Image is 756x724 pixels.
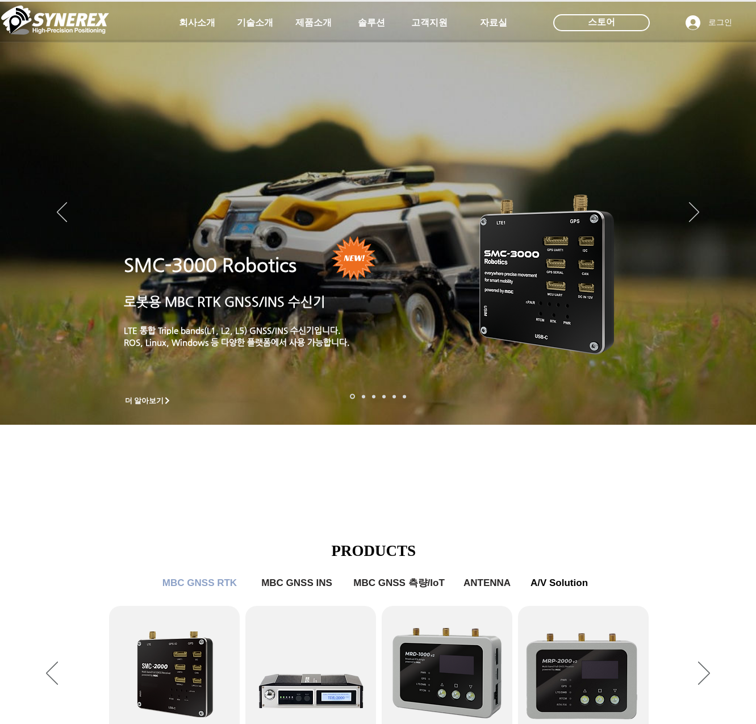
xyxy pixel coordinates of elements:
nav: 슬라이드 [346,394,410,399]
button: 다음 [698,662,710,687]
a: A/V Solution [523,572,596,595]
span: MBC GNSS INS [261,577,332,589]
span: 기술소개 [237,17,273,29]
a: 기술소개 [227,11,283,34]
button: 로그인 [678,12,740,34]
a: 로봇용 MBC RTK GNSS/INS 수신기 [124,294,325,309]
a: ANTENNA [459,572,516,595]
a: 드론 8 - SMC 2000 [362,395,365,398]
span: 자료실 [480,17,507,29]
a: LTE 통합 Triple bands(L1, L2, L5) GNSS/INS 수신기입니다. [124,325,341,335]
a: 측량 IoT [372,395,375,398]
div: 스토어 [553,14,650,31]
span: 회사소개 [179,17,215,29]
span: 제품소개 [295,17,332,29]
span: 로그인 [704,17,736,28]
a: MBC GNSS 측량/IoT [345,572,453,595]
a: ROS, Linux, Windows 등 다양한 플랫폼에서 사용 가능합니다. [124,337,350,347]
a: 회사소개 [169,11,225,34]
a: 고객지원 [401,11,458,34]
img: 씨너렉스_White_simbol_대지 1.png [1,3,109,37]
span: A/V Solution [531,577,588,589]
span: MBC GNSS 측량/IoT [353,576,445,589]
a: 로봇 [392,395,396,398]
button: 다음 [689,202,699,224]
a: 정밀농업 [403,395,406,398]
a: 솔루션 [343,11,400,34]
span: MBC GNSS RTK [162,577,237,589]
a: SMC-3000 Robotics [124,254,296,276]
a: MBC GNSS RTK [154,572,245,595]
span: PRODUCTS [332,542,416,559]
span: 솔루션 [358,17,385,29]
button: 이전 [57,202,67,224]
button: 이전 [46,662,58,687]
a: MBC GNSS INS [254,572,340,595]
a: 제품소개 [285,11,342,34]
a: 더 알아보기 [120,394,177,408]
span: 더 알아보기 [125,396,164,406]
a: 자료실 [465,11,522,34]
img: KakaoTalk_20241224_155801212.png [463,178,631,368]
span: 스토어 [588,16,615,28]
a: 로봇- SMC 2000 [350,394,355,399]
a: 자율주행 [382,395,386,398]
span: ANTENNA [463,577,511,589]
span: 고객지원 [411,17,448,29]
